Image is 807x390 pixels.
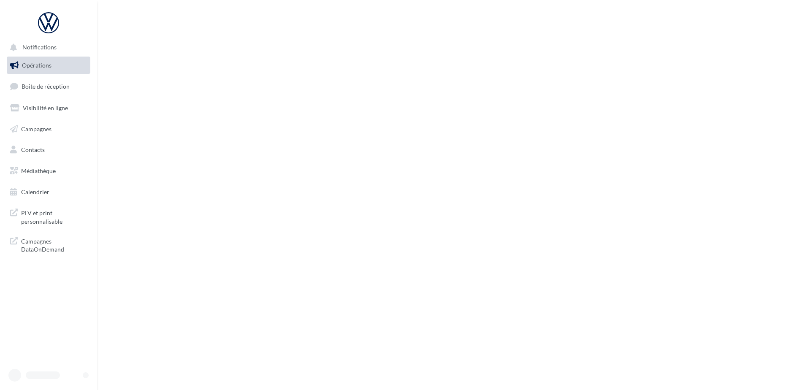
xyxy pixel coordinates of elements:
[21,146,45,153] span: Contacts
[5,99,92,117] a: Visibilité en ligne
[5,120,92,138] a: Campagnes
[22,83,70,90] span: Boîte de réception
[5,57,92,74] a: Opérations
[21,207,87,225] span: PLV et print personnalisable
[5,183,92,201] a: Calendrier
[21,236,87,254] span: Campagnes DataOnDemand
[5,204,92,229] a: PLV et print personnalisable
[5,162,92,180] a: Médiathèque
[21,125,51,132] span: Campagnes
[21,167,56,174] span: Médiathèque
[22,44,57,51] span: Notifications
[5,232,92,257] a: Campagnes DataOnDemand
[5,77,92,95] a: Boîte de réception
[23,104,68,111] span: Visibilité en ligne
[21,188,49,195] span: Calendrier
[22,62,51,69] span: Opérations
[5,141,92,159] a: Contacts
